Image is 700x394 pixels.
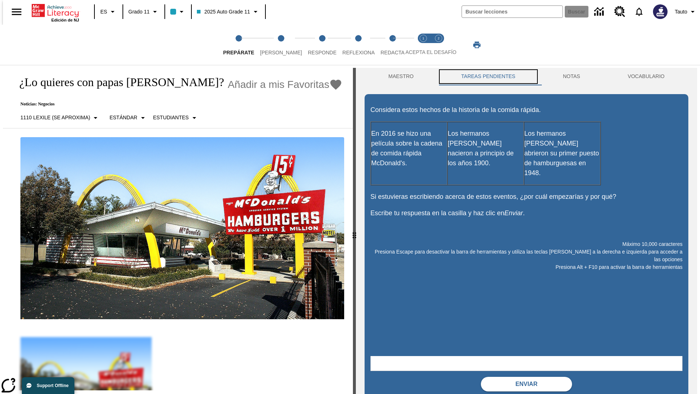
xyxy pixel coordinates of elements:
h1: ¿Lo quieres con papas [PERSON_NAME]? [12,76,224,89]
text: 1 [422,36,424,40]
button: TAREAS PENDIENTES [437,68,539,85]
div: Pulsa la tecla de intro o la barra espaciadora y luego presiona las flechas de derecha e izquierd... [353,68,356,394]
button: Acepta el desafío contesta step 2 of 2 [428,25,449,65]
button: Añadir a mis Favoritas - ¿Lo quieres con papas fritas? [228,78,343,91]
div: Instructional Panel Tabs [365,68,688,85]
span: Edición de NJ [51,18,79,22]
button: Abrir el menú lateral [6,1,27,23]
button: El color de la clase es azul claro. Cambiar el color de la clase. [167,5,189,18]
span: Añadir a mis Favoritas [228,79,330,90]
p: Estudiantes [153,114,189,121]
p: Los hermanos [PERSON_NAME] abrieron su primer puesto de hamburguesas en 1948. [524,129,600,178]
button: Seleccionar estudiante [150,111,202,124]
button: Maestro [365,68,437,85]
button: Imprimir [465,38,489,51]
p: Si estuvieras escribiendo acerca de estos eventos, ¿por cuál empezarías y por qué? [370,192,682,202]
span: Support Offline [37,383,69,388]
button: Prepárate step 1 of 5 [217,25,260,65]
button: Enviar [481,377,572,391]
button: Acepta el desafío lee step 1 of 2 [413,25,434,65]
button: Support Offline [22,377,74,394]
button: VOCABULARIO [604,68,688,85]
img: Avatar [653,4,668,19]
span: Responde [308,50,337,55]
button: Reflexiona step 4 of 5 [337,25,381,65]
span: [PERSON_NAME] [260,50,302,55]
p: Estándar [109,114,137,121]
p: Considera estos hechos de la historia de la comida rápida. [370,105,682,115]
a: Centro de recursos, Se abrirá en una pestaña nueva. [610,2,630,22]
span: 2025 Auto Grade 11 [197,8,250,16]
body: Máximo 10,000 caracteres Presiona Escape para desactivar la barra de herramientas y utiliza las t... [3,6,106,12]
button: Seleccione Lexile, 1110 Lexile (Se aproxima) [17,111,103,124]
a: Centro de información [590,2,610,22]
p: Noticias: Negocios [12,101,342,107]
div: Portada [32,3,79,22]
button: Tipo de apoyo, Estándar [106,111,150,124]
span: Redacta [381,50,405,55]
span: Grado 11 [128,8,149,16]
p: 1110 Lexile (Se aproxima) [20,114,90,121]
button: Lee step 2 of 5 [254,25,308,65]
button: Grado: Grado 11, Elige un grado [125,5,162,18]
p: En 2016 se hizo una película sobre la cadena de comida rápida McDonald's. [371,129,447,168]
button: Redacta step 5 of 5 [375,25,411,65]
p: Escribe tu respuesta en la casilla y haz clic en . [370,208,682,218]
span: ES [100,8,107,16]
span: Reflexiona [342,50,375,55]
p: Presiona Escape para desactivar la barra de herramientas y utiliza las teclas [PERSON_NAME] a la ... [370,248,682,263]
button: Perfil/Configuración [672,5,700,18]
p: Máximo 10,000 caracteres [370,240,682,248]
button: NOTAS [539,68,604,85]
div: reading [3,68,353,390]
span: Tauto [675,8,687,16]
span: Prepárate [223,50,254,55]
a: Notificaciones [630,2,649,21]
span: ACEPTA EL DESAFÍO [405,49,456,55]
button: Clase: 2025 Auto Grade 11, Selecciona una clase [194,5,262,18]
em: Enviar [504,209,523,217]
button: Responde step 3 of 5 [302,25,342,65]
button: Escoja un nuevo avatar [649,2,672,21]
button: Lenguaje: ES, Selecciona un idioma [97,5,120,18]
input: Buscar campo [462,6,563,18]
p: Presiona Alt + F10 para activar la barra de herramientas [370,263,682,271]
p: Los hermanos [PERSON_NAME] nacieron a principio de los años 1900. [448,129,524,168]
text: 2 [437,36,439,40]
div: activity [356,68,697,394]
img: Uno de los primeros locales de McDonald's, con el icónico letrero rojo y los arcos amarillos. [20,137,344,320]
